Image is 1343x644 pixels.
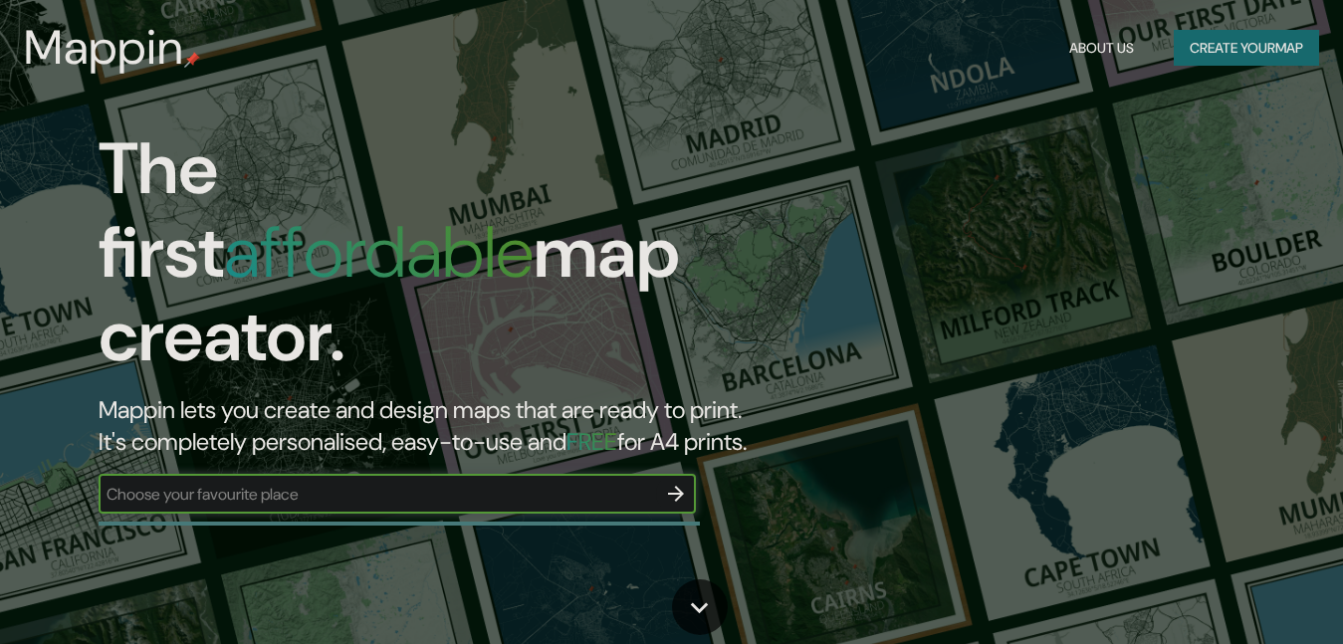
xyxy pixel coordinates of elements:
h3: Mappin [24,20,184,76]
img: mappin-pin [184,52,200,68]
button: Create yourmap [1174,30,1319,67]
h1: The first map creator. [99,127,771,394]
input: Choose your favourite place [99,483,656,506]
h2: Mappin lets you create and design maps that are ready to print. It's completely personalised, eas... [99,394,771,458]
h1: affordable [224,206,534,299]
h5: FREE [566,426,617,457]
button: About Us [1061,30,1142,67]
